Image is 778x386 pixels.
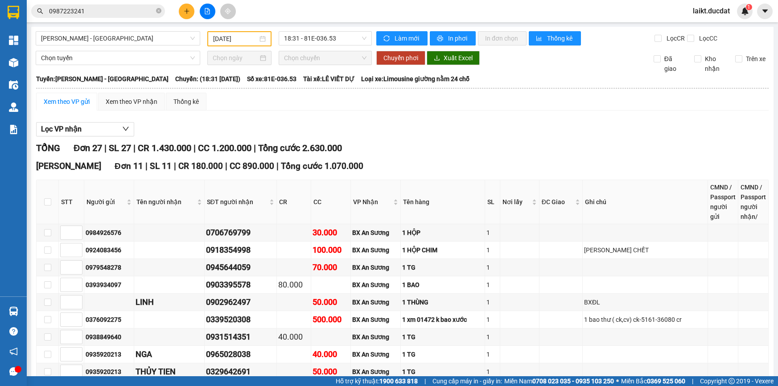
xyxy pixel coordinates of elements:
sup: 1 [746,4,752,10]
span: plus [184,8,190,14]
span: close-circle [156,7,161,16]
img: logo-vxr [8,6,19,19]
div: 1 [486,228,498,238]
button: In đơn chọn [478,31,527,45]
td: BX An Sương [351,276,401,294]
td: 0706769799 [205,224,277,242]
div: [PERSON_NAME] CHẾT [584,245,706,255]
td: 0339520308 [205,311,277,329]
td: 0903395578 [205,276,277,294]
span: Tổng cước 2.630.000 [258,143,342,153]
div: 0902962497 [206,296,275,308]
td: 0902962497 [205,294,277,311]
div: 1 [486,349,498,359]
div: BX An Sương [352,297,399,307]
td: BX An Sương [351,311,401,329]
div: 0935920213 [86,367,132,377]
div: 80.000 [278,279,309,291]
span: Tên người nhận [136,197,195,207]
span: search [37,8,43,14]
div: 50.000 [313,296,350,308]
div: 1 BAO [402,280,483,290]
span: Đơn 11 [115,161,143,171]
span: In phơi [448,33,469,43]
span: | [145,161,148,171]
img: solution-icon [9,125,18,134]
div: 0965028038 [206,348,275,361]
span: | [424,376,426,386]
span: Chọn chuyến [284,51,366,65]
div: 70.000 [313,261,350,274]
div: 1 TG [402,367,483,377]
img: icon-new-feature [741,7,749,15]
span: Lọc CC [696,33,719,43]
button: caret-down [757,4,773,19]
span: [PERSON_NAME] [36,161,101,171]
div: NGA [136,348,203,361]
span: bar-chart [536,35,543,42]
span: | [276,161,279,171]
div: 1 [486,367,498,377]
span: Cung cấp máy in - giấy in: [432,376,502,386]
div: 1 [486,332,498,342]
div: 40.000 [313,348,350,361]
div: 0984926576 [86,228,132,238]
span: Lọc CR [663,33,686,43]
div: Thống kê [173,97,199,107]
div: BX An Sương [352,349,399,359]
div: 1 HỘP [402,228,483,238]
span: notification [9,347,18,356]
input: Tìm tên, số ĐT hoặc mã đơn [49,6,154,16]
td: NGA [134,346,205,363]
img: dashboard-icon [9,36,18,45]
div: 0903395578 [206,279,275,291]
span: 18:31 - 81E-036.53 [284,32,366,45]
div: 1 THÙNG [402,297,483,307]
span: 1 [747,4,750,10]
div: BX An Sương [352,332,399,342]
img: warehouse-icon [9,307,18,316]
td: THỦY TIEN [134,363,205,381]
span: ĐC Giao [542,197,573,207]
button: aim [220,4,236,19]
button: Chuyển phơi [376,51,425,65]
span: laikt.ducdat [686,5,737,16]
div: 1 TG [402,263,483,272]
div: 50.000 [313,365,350,378]
span: Gia Lai - Sài Gòn [41,32,195,45]
div: BX An Sương [352,315,399,324]
td: LINH [134,294,205,311]
button: syncLàm mới [376,31,428,45]
td: BX An Sương [351,346,401,363]
span: Chọn tuyến [41,51,195,65]
span: | [193,143,196,153]
span: Nơi lấy [502,197,530,207]
div: 0938849640 [86,332,132,342]
th: CR [277,180,311,224]
div: BX An Sương [352,245,399,255]
div: BX An Sương [352,228,399,238]
span: ⚪️ [616,379,619,383]
div: 0935920213 [86,349,132,359]
span: Chuyến: (18:31 [DATE]) [175,74,240,84]
span: Miền Nam [504,376,614,386]
span: aim [225,8,231,14]
div: BX An Sương [352,367,399,377]
span: message [9,367,18,376]
span: close-circle [156,8,161,13]
span: SĐT người nhận [207,197,268,207]
span: SL 11 [150,161,172,171]
td: BX An Sương [351,294,401,311]
img: warehouse-icon [9,103,18,112]
td: BX An Sương [351,259,401,276]
span: download [434,55,440,62]
div: 1 [486,297,498,307]
span: TỔNG [36,143,60,153]
strong: 0369 525 060 [647,378,685,385]
button: Lọc VP nhận [36,122,134,136]
div: 0393934097 [86,280,132,290]
div: 0329642691 [206,365,275,378]
div: BXĐL [584,297,706,307]
span: | [104,143,107,153]
span: Tổng cước 1.070.000 [281,161,363,171]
